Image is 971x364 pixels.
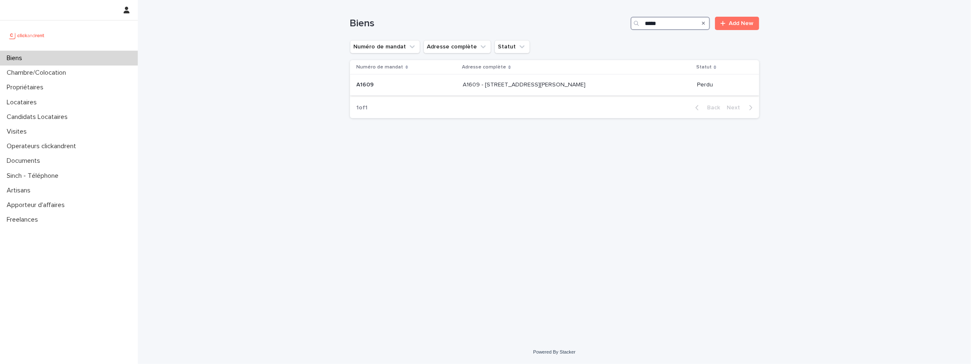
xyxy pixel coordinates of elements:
[462,63,506,72] p: Adresse complète
[702,105,720,111] span: Back
[3,83,50,91] p: Propriétaires
[3,54,29,62] p: Biens
[533,349,576,354] a: Powered By Stacker
[3,113,74,121] p: Candidats Locataires
[3,187,37,195] p: Artisans
[350,18,628,30] h1: Biens
[423,40,491,53] button: Adresse complète
[3,216,45,224] p: Freelances
[3,157,47,165] p: Documents
[696,63,712,72] p: Statut
[3,172,65,180] p: Sinch - Téléphone
[689,104,724,111] button: Back
[729,20,754,26] span: Add New
[3,201,71,209] p: Apporteur d'affaires
[350,75,759,96] tr: A1609A1609 A1609 - [STREET_ADDRESS][PERSON_NAME]A1609 - [STREET_ADDRESS][PERSON_NAME] Perdu
[494,40,530,53] button: Statut
[727,105,745,111] span: Next
[463,80,587,88] p: A1609 - 63 rue du Maréchal de Lattre de Tassigny, Alfortville 94140
[350,98,375,118] p: 1 of 1
[3,142,83,150] p: Operateurs clickandrent
[697,81,745,88] p: Perdu
[7,27,47,44] img: UCB0brd3T0yccxBKYDjQ
[3,69,73,77] p: Chambre/Colocation
[3,99,43,106] p: Locataires
[724,104,759,111] button: Next
[357,63,403,72] p: Numéro de mandat
[350,40,420,53] button: Numéro de mandat
[3,128,33,136] p: Visites
[357,80,376,88] p: A1609
[715,17,759,30] a: Add New
[631,17,710,30] input: Search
